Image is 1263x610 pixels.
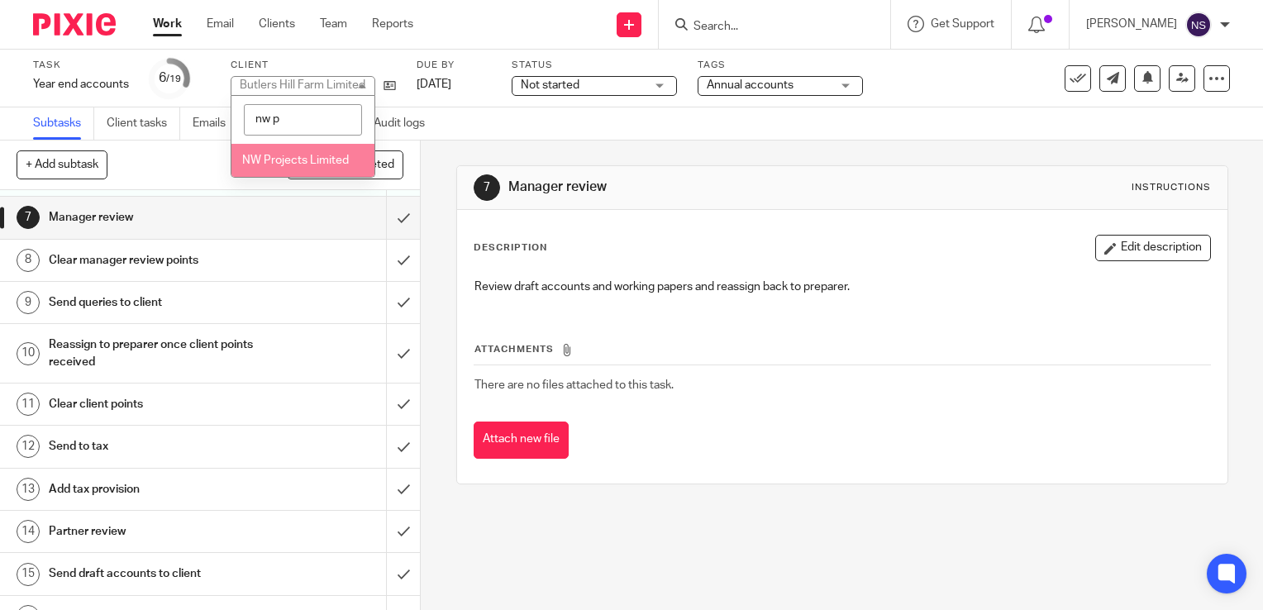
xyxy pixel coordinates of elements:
div: 7 [474,174,500,201]
h1: Add tax provision [49,477,263,502]
img: svg%3E [1185,12,1212,38]
h1: Partner review [49,519,263,544]
div: 13 [17,478,40,501]
span: Attachments [474,345,554,354]
a: Email [207,16,234,32]
a: Client tasks [107,107,180,140]
a: Emails [193,107,239,140]
span: NW Projects Limited [242,155,349,166]
img: Pixie [33,13,116,36]
button: Edit description [1095,235,1211,261]
span: [DATE] [417,79,451,90]
h1: Send queries to client [49,290,263,315]
a: Clients [259,16,295,32]
div: 11 [17,393,40,416]
div: Year end accounts [33,76,129,93]
button: Attach new file [474,422,569,459]
div: 10 [17,342,40,365]
div: 12 [17,435,40,458]
input: Search options... [244,104,362,136]
label: Task [33,59,129,72]
label: Client [231,59,396,72]
label: Tags [698,59,863,72]
input: Search [692,20,841,35]
a: Reports [372,16,413,32]
span: Get Support [931,18,994,30]
span: Annual accounts [707,79,794,91]
span: Not started [521,79,579,91]
p: Description [474,241,547,255]
div: Instructions [1132,181,1211,194]
div: 9 [17,291,40,314]
h1: Clear client points [49,392,263,417]
p: [PERSON_NAME] [1086,16,1177,32]
button: + Add subtask [17,150,107,179]
h1: Reassign to preparer once client points received [49,332,263,374]
h1: Send to tax [49,434,263,459]
a: Team [320,16,347,32]
span: There are no files attached to this task. [474,379,674,391]
a: Audit logs [374,107,437,140]
div: 6 [159,69,181,88]
a: Work [153,16,182,32]
div: 7 [17,206,40,229]
h1: Clear manager review points [49,248,263,273]
div: Butlers Hill Farm Limited [240,79,365,91]
h1: Manager review [49,205,263,230]
div: 8 [17,249,40,272]
label: Status [512,59,677,72]
h1: Send draft accounts to client [49,561,263,586]
label: Due by [417,59,491,72]
div: 15 [17,563,40,586]
small: /19 [166,74,181,83]
div: 14 [17,520,40,543]
h1: Manager review [508,179,877,196]
a: Subtasks [33,107,94,140]
p: Review draft accounts and working papers and reassign back to preparer. [474,279,1210,295]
